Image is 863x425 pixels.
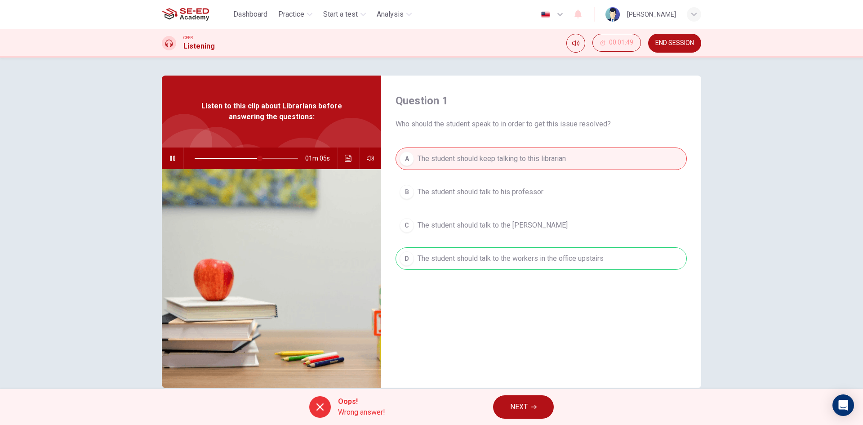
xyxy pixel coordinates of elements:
[162,169,381,388] img: Listen to this clip about Librarians before answering the questions:
[609,39,633,46] span: 00:01:49
[320,6,369,22] button: Start a test
[592,34,641,53] div: Hide
[540,11,551,18] img: en
[605,7,620,22] img: Profile picture
[510,401,528,413] span: NEXT
[655,40,694,47] span: END SESSION
[396,94,687,108] h4: Question 1
[338,396,385,407] span: Oops!
[162,5,209,23] img: SE-ED Academy logo
[648,34,701,53] button: END SESSION
[183,41,215,52] h1: Listening
[191,101,352,122] span: Listen to this clip about Librarians before answering the questions:
[341,148,356,169] button: Click to see the audio transcription
[183,35,193,41] span: CEFR
[162,5,230,23] a: SE-ED Academy logo
[832,394,854,416] div: Open Intercom Messenger
[233,9,267,20] span: Dashboard
[323,9,358,20] span: Start a test
[592,34,641,52] button: 00:01:49
[627,9,676,20] div: [PERSON_NAME]
[230,6,271,22] button: Dashboard
[305,148,337,169] span: 01m 05s
[566,34,585,53] div: Mute
[396,119,687,130] span: Who should the student speak to in order to get this issue resolved?
[373,6,415,22] button: Analysis
[377,9,404,20] span: Analysis
[338,407,385,418] span: Wrong answer!
[493,395,554,419] button: NEXT
[278,9,304,20] span: Practice
[275,6,316,22] button: Practice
